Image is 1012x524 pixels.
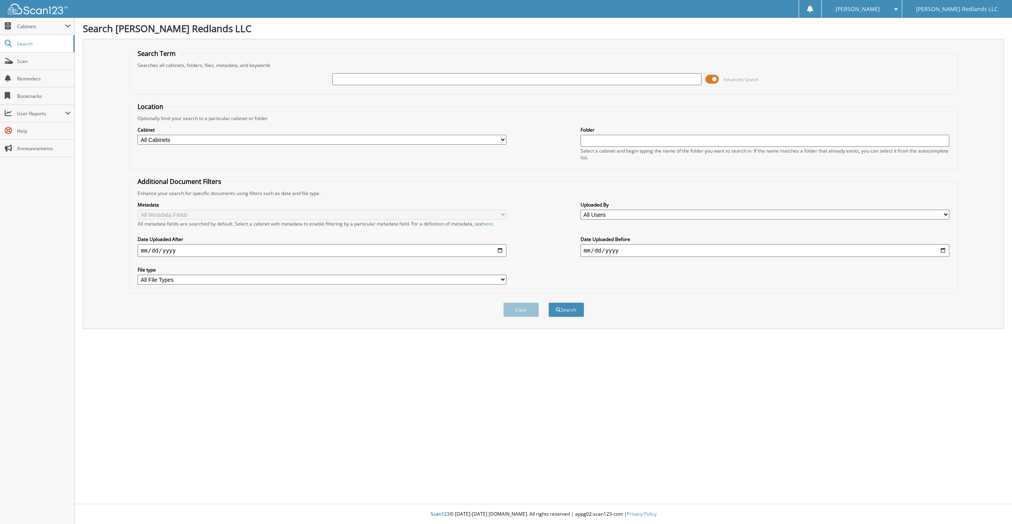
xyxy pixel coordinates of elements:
div: All metadata fields are searched by default. Select a cabinet with metadata to enable filtering b... [138,220,506,227]
img: scan123-logo-white.svg [8,4,67,14]
a: here [483,220,493,227]
label: Date Uploaded Before [581,236,949,243]
span: Search [17,40,69,47]
span: Reminders [17,75,71,82]
span: Announcements [17,145,71,152]
button: Clear [503,302,539,317]
button: Search [548,302,584,317]
span: Scan [17,58,71,65]
span: Help [17,128,71,134]
div: Optionally limit your search to a particular cabinet or folder [134,115,953,122]
label: Metadata [138,201,506,208]
span: Advanced Search [723,76,759,82]
span: Cabinets [17,23,65,30]
div: Enhance your search for specific documents using filters such as date and file type. [134,190,953,197]
div: Select a cabinet and begin typing the name of the folder you want to search in. If the name match... [581,147,949,161]
input: start [138,244,506,257]
div: © [DATE]-[DATE] [DOMAIN_NAME]. All rights reserved | appg02-scan123-com | [75,505,1012,524]
label: Cabinet [138,126,506,133]
span: [PERSON_NAME] [836,7,880,11]
span: Bookmarks [17,93,71,99]
legend: Search Term [134,49,180,58]
label: File type [138,266,506,273]
label: Date Uploaded After [138,236,506,243]
div: Searches all cabinets, folders, files, metadata, and keywords [134,62,953,69]
label: Uploaded By [581,201,949,208]
legend: Additional Document Filters [134,177,225,186]
span: [PERSON_NAME] Redlands LLC [916,7,998,11]
span: User Reports [17,110,65,117]
input: end [581,244,949,257]
span: Scan123 [431,511,450,517]
a: Privacy Policy [627,511,657,517]
label: Folder [581,126,949,133]
h1: Search [PERSON_NAME] Redlands LLC [83,22,1004,35]
legend: Location [134,102,167,111]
